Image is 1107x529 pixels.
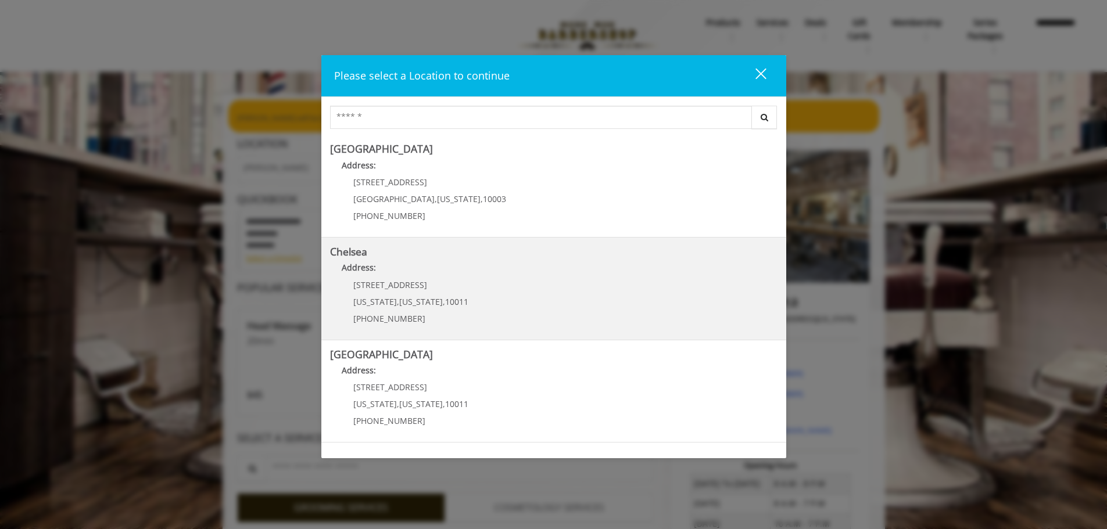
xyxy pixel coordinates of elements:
[445,296,468,307] span: 10011
[445,398,468,409] span: 10011
[353,382,427,393] span: [STREET_ADDRESS]
[353,415,425,426] span: [PHONE_NUMBER]
[443,398,445,409] span: ,
[342,262,376,273] b: Address:
[330,449,366,463] b: Flatiron
[742,67,765,85] div: close dialog
[758,113,771,121] i: Search button
[330,347,433,361] b: [GEOGRAPHIC_DATA]
[483,193,506,204] span: 10003
[342,365,376,376] b: Address:
[435,193,437,204] span: ,
[330,244,367,258] b: Chelsea
[397,398,399,409] span: ,
[437,193,481,204] span: [US_STATE]
[353,210,425,221] span: [PHONE_NUMBER]
[399,296,443,307] span: [US_STATE]
[353,193,435,204] span: [GEOGRAPHIC_DATA]
[397,296,399,307] span: ,
[443,296,445,307] span: ,
[734,64,773,88] button: close dialog
[399,398,443,409] span: [US_STATE]
[353,398,397,409] span: [US_STATE]
[353,313,425,324] span: [PHONE_NUMBER]
[481,193,483,204] span: ,
[342,160,376,171] b: Address:
[334,69,510,82] span: Please select a Location to continue
[330,106,778,135] div: Center Select
[353,296,397,307] span: [US_STATE]
[353,279,427,290] span: [STREET_ADDRESS]
[353,177,427,188] span: [STREET_ADDRESS]
[330,142,433,156] b: [GEOGRAPHIC_DATA]
[330,106,752,129] input: Search Center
